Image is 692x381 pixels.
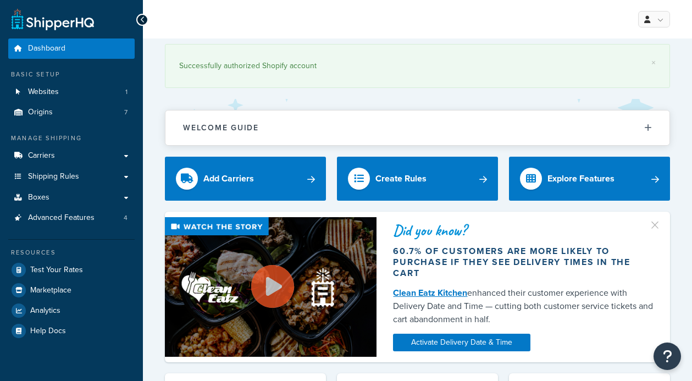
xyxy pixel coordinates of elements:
[28,151,55,161] span: Carriers
[8,70,135,79] div: Basic Setup
[165,217,377,357] img: Video thumbnail
[8,38,135,59] a: Dashboard
[8,187,135,208] a: Boxes
[30,286,71,295] span: Marketplace
[28,172,79,181] span: Shipping Rules
[8,134,135,143] div: Manage Shipping
[30,327,66,336] span: Help Docs
[28,87,59,97] span: Websites
[179,58,656,74] div: Successfully authorized Shopify account
[337,157,498,201] a: Create Rules
[8,260,135,280] a: Test Your Rates
[124,213,128,223] span: 4
[547,171,615,186] div: Explore Features
[8,102,135,123] a: Origins7
[8,208,135,228] a: Advanced Features4
[651,58,656,67] a: ×
[8,102,135,123] li: Origins
[393,223,654,238] div: Did you know?
[30,306,60,316] span: Analytics
[28,44,65,53] span: Dashboard
[8,301,135,321] a: Analytics
[30,266,83,275] span: Test Your Rates
[203,171,254,186] div: Add Carriers
[8,82,135,102] li: Websites
[509,157,670,201] a: Explore Features
[165,111,669,145] button: Welcome Guide
[8,82,135,102] a: Websites1
[654,343,681,370] button: Open Resource Center
[28,193,49,202] span: Boxes
[393,286,654,326] div: enhanced their customer experience with Delivery Date and Time — cutting both customer service ti...
[375,171,427,186] div: Create Rules
[165,157,326,201] a: Add Carriers
[393,334,530,351] a: Activate Delivery Date & Time
[8,146,135,166] a: Carriers
[183,124,259,132] h2: Welcome Guide
[8,208,135,228] li: Advanced Features
[393,246,654,279] div: 60.7% of customers are more likely to purchase if they see delivery times in the cart
[8,280,135,300] a: Marketplace
[125,87,128,97] span: 1
[28,213,95,223] span: Advanced Features
[8,321,135,341] a: Help Docs
[124,108,128,117] span: 7
[393,286,467,299] a: Clean Eatz Kitchen
[28,108,53,117] span: Origins
[8,167,135,187] a: Shipping Rules
[8,248,135,257] div: Resources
